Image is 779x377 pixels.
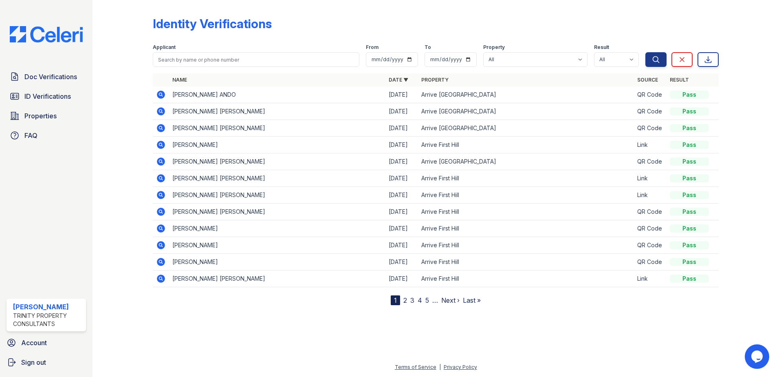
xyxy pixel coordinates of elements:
td: [PERSON_NAME] [PERSON_NAME] [169,153,385,170]
td: [PERSON_NAME] [PERSON_NAME] [169,204,385,220]
td: [DATE] [385,187,418,204]
div: Pass [670,157,709,166]
label: Property [483,44,505,51]
td: [DATE] [385,237,418,254]
td: [PERSON_NAME] [169,237,385,254]
div: Pass [670,191,709,199]
div: Pass [670,258,709,266]
td: [DATE] [385,86,418,103]
a: Source [637,77,658,83]
a: Next › [441,296,460,304]
input: Search by name or phone number [153,52,359,67]
span: Doc Verifications [24,72,77,82]
td: Arrive First Hill [418,254,634,271]
td: Arrive [GEOGRAPHIC_DATA] [418,103,634,120]
a: ID Verifications [7,88,86,104]
td: QR Code [634,103,667,120]
td: [PERSON_NAME] [169,254,385,271]
a: Account [3,335,89,351]
td: QR Code [634,153,667,170]
td: Arrive [GEOGRAPHIC_DATA] [418,120,634,137]
a: Privacy Policy [444,364,477,370]
td: QR Code [634,237,667,254]
a: Sign out [3,354,89,370]
td: [DATE] [385,271,418,287]
td: Link [634,170,667,187]
td: Arrive [GEOGRAPHIC_DATA] [418,153,634,170]
td: [PERSON_NAME] [PERSON_NAME] [169,187,385,204]
td: [DATE] [385,170,418,187]
td: [DATE] [385,220,418,237]
div: Pass [670,91,709,99]
a: 5 [425,296,429,304]
td: [PERSON_NAME] [169,220,385,237]
div: Pass [670,107,709,115]
a: Result [670,77,689,83]
td: QR Code [634,254,667,271]
span: Account [21,338,47,348]
a: Doc Verifications [7,69,86,85]
td: [PERSON_NAME] ANDO [169,86,385,103]
td: Arrive [GEOGRAPHIC_DATA] [418,86,634,103]
td: QR Code [634,204,667,220]
td: [PERSON_NAME] [169,137,385,153]
td: Arrive First Hill [418,187,634,204]
div: Pass [670,241,709,249]
iframe: chat widget [745,344,771,369]
a: Property [421,77,449,83]
label: To [425,44,431,51]
td: [DATE] [385,204,418,220]
span: ID Verifications [24,91,71,101]
a: 3 [410,296,414,304]
label: From [366,44,378,51]
td: Arrive First Hill [418,271,634,287]
td: Arrive First Hill [418,170,634,187]
td: [PERSON_NAME] [PERSON_NAME] [169,103,385,120]
td: Link [634,271,667,287]
span: … [432,295,438,305]
a: FAQ [7,127,86,144]
div: Pass [670,124,709,132]
a: Last » [463,296,481,304]
td: Arrive First Hill [418,220,634,237]
span: Properties [24,111,57,121]
td: [DATE] [385,153,418,170]
span: FAQ [24,131,37,140]
td: Link [634,187,667,204]
a: 2 [403,296,407,304]
td: Link [634,137,667,153]
img: CE_Logo_Blue-a8612792a0a2168367f1c8372b55b34899dd931a85d93a1a3d3e32e68fde9ad4.png [3,26,89,42]
td: Arrive First Hill [418,137,634,153]
div: [PERSON_NAME] [13,302,83,312]
td: [PERSON_NAME] [PERSON_NAME] [169,271,385,287]
td: [DATE] [385,120,418,137]
td: [DATE] [385,254,418,271]
td: [DATE] [385,103,418,120]
td: QR Code [634,86,667,103]
td: [PERSON_NAME] [PERSON_NAME] [169,120,385,137]
div: Pass [670,275,709,283]
div: 1 [391,295,400,305]
td: [DATE] [385,137,418,153]
div: Pass [670,208,709,216]
a: Date ▼ [389,77,408,83]
div: Pass [670,174,709,182]
span: Sign out [21,357,46,367]
a: Name [172,77,187,83]
div: Pass [670,141,709,149]
td: QR Code [634,220,667,237]
td: QR Code [634,120,667,137]
td: Arrive First Hill [418,237,634,254]
a: 4 [418,296,422,304]
div: Identity Verifications [153,16,272,31]
div: Pass [670,224,709,233]
a: Terms of Service [395,364,436,370]
div: Trinity Property Consultants [13,312,83,328]
label: Applicant [153,44,176,51]
label: Result [594,44,609,51]
div: | [439,364,441,370]
td: Arrive First Hill [418,204,634,220]
td: [PERSON_NAME] [PERSON_NAME] [169,170,385,187]
a: Properties [7,108,86,124]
